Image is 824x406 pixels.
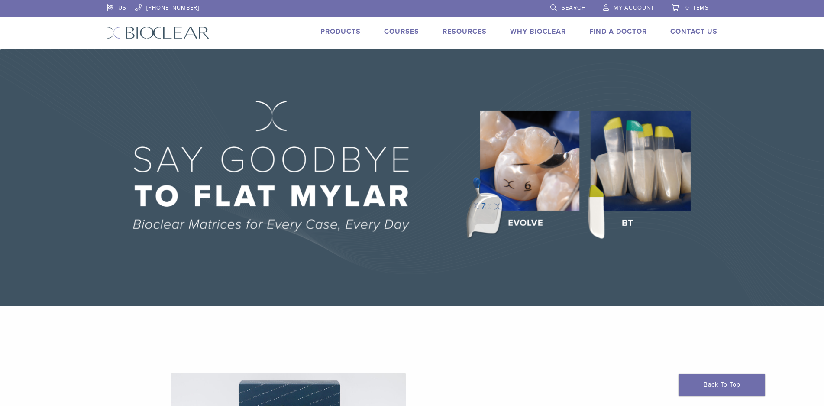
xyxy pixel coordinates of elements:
[679,374,765,396] a: Back To Top
[562,4,586,11] span: Search
[443,27,487,36] a: Resources
[670,27,717,36] a: Contact Us
[685,4,709,11] span: 0 items
[589,27,647,36] a: Find A Doctor
[510,27,566,36] a: Why Bioclear
[107,26,210,39] img: Bioclear
[614,4,654,11] span: My Account
[384,27,419,36] a: Courses
[320,27,361,36] a: Products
